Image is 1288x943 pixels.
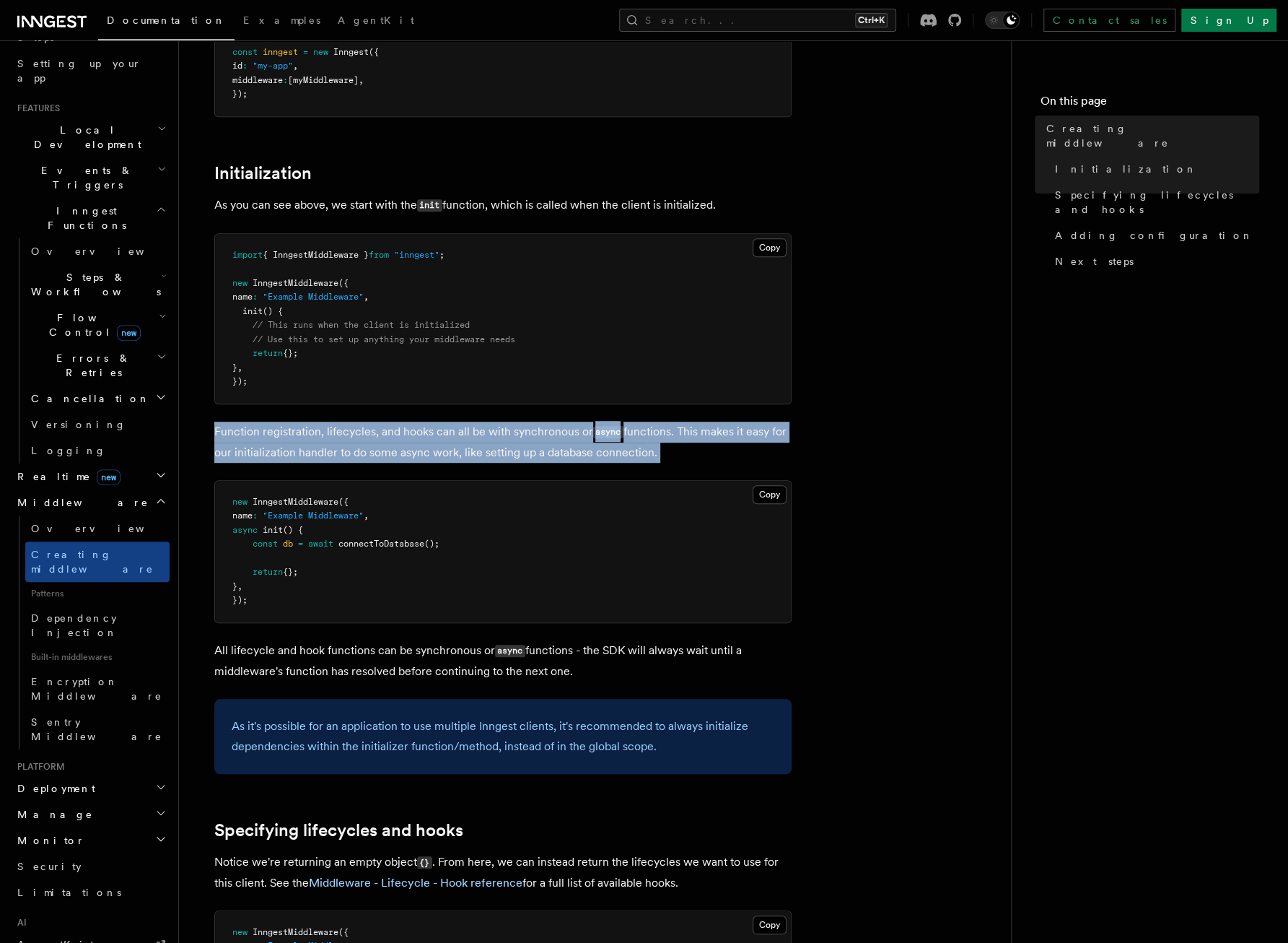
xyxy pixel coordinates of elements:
code: async [495,645,525,657]
span: Versioning [31,419,126,430]
span: Middleware [12,495,149,510]
span: : [283,75,288,85]
span: ({ [338,497,349,507]
span: }); [232,89,247,99]
button: Cancellation [25,386,170,412]
a: Documentation [98,4,235,40]
button: Copy [753,485,787,504]
code: async [593,426,623,438]
a: Examples [235,4,329,39]
span: : [242,61,247,71]
span: , [359,75,364,85]
button: Inngest Functions [12,198,170,238]
button: Copy [753,916,787,934]
span: init [263,525,283,535]
span: id [232,61,242,71]
span: db [283,539,293,549]
a: Adding configuration [1049,222,1259,248]
button: Toggle dark mode [985,12,1020,29]
button: Realtimenew [12,464,170,490]
span: InngestMiddleware [253,278,338,288]
span: name [232,292,253,302]
a: Versioning [25,412,170,438]
span: new [232,497,247,507]
span: Built-in middlewares [25,646,170,669]
span: , [364,510,369,521]
span: Creating middleware [1046,121,1259,150]
p: As you can see above, we start with the function, which is called when the client is initialized. [214,195,792,216]
a: Initialization [1049,156,1259,182]
span: return [253,567,283,577]
span: "Example Middleware" [263,510,364,521]
span: const [253,539,278,549]
span: Events & Triggers [12,163,157,192]
span: Examples [243,14,320,26]
span: Cancellation [25,391,150,406]
span: Errors & Retries [25,351,157,380]
span: Monitor [12,833,85,848]
span: Overview [31,523,180,534]
span: Setting up your app [17,58,141,84]
span: Encryption Middleware [31,676,162,702]
span: [myMiddleware] [288,75,359,85]
span: AgentKit [338,14,414,26]
span: Dependency Injection [31,612,118,638]
span: name [232,510,253,521]
span: InngestMiddleware [253,497,338,507]
span: ; [439,250,444,260]
span: Flow Control [25,310,159,339]
div: Inngest Functions [12,238,170,464]
a: Specifying lifecycles and hooks [1049,182,1259,222]
a: Contact sales [1043,9,1175,32]
a: AgentKit [329,4,423,39]
span: , [237,581,242,591]
span: ({ [369,47,379,57]
span: , [364,292,369,302]
span: new [117,325,141,341]
button: Flow Controlnew [25,305,170,345]
span: : [253,292,258,302]
span: // This runs when the client is initialized [253,320,470,330]
span: Local Development [12,123,157,152]
span: Next steps [1055,254,1134,269]
span: Manage [12,807,93,822]
button: Local Development [12,117,170,157]
button: Events & Triggers [12,157,170,198]
span: return [253,348,283,358]
a: Overview [25,238,170,264]
a: Middleware - Lifecycle - Hook reference [309,876,522,890]
span: middleware [232,75,283,85]
kbd: Ctrl+K [855,13,888,27]
span: new [232,927,247,937]
span: { InngestMiddleware } [263,250,369,260]
span: () { [283,525,303,535]
span: , [237,362,242,373]
button: Steps & Workflows [25,264,170,305]
a: Sentry Middleware [25,709,170,749]
a: Logging [25,438,170,464]
span: Deployment [12,781,95,796]
span: } [232,362,237,373]
span: : [253,510,258,521]
a: Creating middleware [25,542,170,582]
span: // Use this to set up anything your middleware needs [253,334,515,344]
a: Limitations [12,879,170,905]
span: ({ [338,927,349,937]
span: Platform [12,761,65,773]
span: "inngest" [394,250,439,260]
span: async [232,525,258,535]
button: Copy [753,238,787,257]
span: (); [424,539,439,549]
p: Function registration, lifecycles, and hooks can all be with synchronous or functions. This makes... [214,422,792,463]
span: } [232,581,237,591]
p: All lifecycle and hook functions can be synchronous or functions - the SDK will always wait until... [214,640,792,682]
code: init [417,199,442,212]
span: connectToDatabase [338,539,424,549]
span: Security [17,861,82,872]
button: Middleware [12,490,170,516]
p: As it's possible for an application to use multiple Inngest clients, it's recommended to always i... [232,716,774,757]
span: Documentation [107,14,226,26]
span: {}; [283,348,298,358]
code: {} [417,856,432,869]
span: , [293,61,298,71]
